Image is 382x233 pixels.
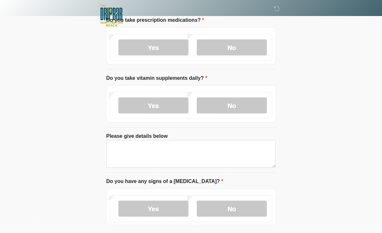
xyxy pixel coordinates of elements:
label: No [197,201,267,217]
label: No [197,40,267,56]
label: Do you take vitamin supplements daily? [106,75,207,82]
label: Please give details below [106,133,168,140]
img: The DRIPBaR - Huntington Beach Logo [100,5,123,27]
label: Yes [118,40,188,56]
label: Yes [118,98,188,114]
label: No [197,98,267,114]
label: Do you have any signs of a [MEDICAL_DATA]? [106,178,223,186]
label: Yes [118,201,188,217]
